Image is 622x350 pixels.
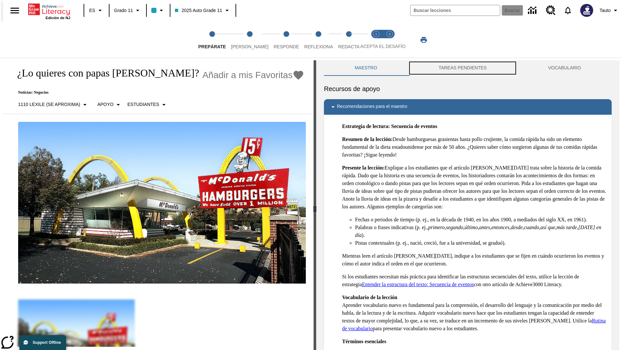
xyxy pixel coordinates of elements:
span: Redacta [338,44,360,49]
span: Support Offline [33,340,61,345]
em: más tarde [557,225,577,230]
span: ES [89,7,95,14]
strong: Vocabulario de la lección [342,295,397,300]
button: TAREAS PENDIENTES [408,60,517,76]
span: ACEPTA EL DESAFÍO [360,44,406,49]
p: Apoyo [97,101,113,108]
button: Clase: 2025 Auto Grade 11, Selecciona una clase [172,5,233,16]
img: Uno de los primeros locales de McDonald's, con el icónico letrero rojo y los arcos amarillos. [18,122,306,284]
span: Edición de NJ [46,16,70,20]
p: Noticias: Negocios [10,90,304,95]
strong: Presente la lección: [342,165,385,170]
strong: Resumen de la lección: [342,136,393,142]
li: Palabras o frases indicativas (p. ej., , , , , , , , , , ). [355,224,606,239]
div: reading [3,60,314,347]
button: Seleccione Lexile, 1110 Lexile (Se aproxima) [16,99,91,111]
button: Seleccionar estudiante [125,99,170,111]
button: Escoja un nuevo avatar [576,2,597,19]
em: segundo [446,225,463,230]
em: desde [511,225,523,230]
button: Prepárate step 1 of 5 [193,22,231,58]
span: [PERSON_NAME] [231,44,268,49]
li: Pistas contextuales (p. ej., nació, creció, fue a la universidad, se graduó). [355,239,606,247]
strong: Términos esenciales [342,339,386,344]
button: Lee step 2 of 5 [226,22,273,58]
em: cuando [524,225,539,230]
button: Tipo de apoyo, Apoyo [95,99,125,111]
span: Prepárate [198,44,226,49]
button: Lenguaje: ES, Selecciona un idioma [86,5,107,16]
p: Desde hamburguesas grasientas hasta pollo crujiente, la comida rápida ha sido un elemento fundame... [342,135,606,159]
p: Explique a los estudiantes que el artículo [PERSON_NAME][DATE] trata sobre la historia de la comi... [342,164,606,211]
button: Reflexiona step 4 of 5 [299,22,338,58]
span: Reflexiona [304,44,333,49]
div: Recomendaciones para el maestro [324,99,612,115]
button: VOCABULARIO [517,60,612,76]
button: Perfil/Configuración [597,5,622,16]
span: Añadir a mis Favoritas [202,70,293,80]
button: Añadir a mis Favoritas - ¿Lo quieres con papas fritas? [202,69,305,81]
button: Maestro [324,60,408,76]
div: Pulsa la tecla de intro o la barra espaciadora y luego presiona las flechas de derecha e izquierd... [314,60,316,350]
li: Fechas o periodos de tiempo (p. ej., en la década de 1940, en los años 1900, a mediados del siglo... [355,216,606,224]
button: Imprimir [413,34,434,46]
a: Centro de información [524,2,542,19]
em: primero [428,225,445,230]
strong: Estrategia de lectura: Secuencia de eventos [342,123,437,129]
h1: ¿Lo quieres con papas [PERSON_NAME]? [10,67,199,79]
img: Avatar [580,4,593,17]
div: Portada [28,2,70,20]
button: Grado: Grado 11, Elige un grado [111,5,144,16]
em: antes [479,225,490,230]
button: Support Offline [19,335,66,350]
p: Si los estudiantes necesitan más práctica para identificar las estructuras secuenciales del texto... [342,273,606,288]
a: Notificaciones [559,2,576,19]
button: Abrir el menú lateral [5,1,24,20]
input: Buscar campo [410,5,500,16]
h6: Recursos de apoyo [324,84,612,94]
text: 1 [375,32,377,36]
p: 1110 Lexile (Se aproxima) [18,101,80,108]
button: El color de la clase es azul claro. Cambiar el color de la clase. [149,5,168,16]
p: Recomendaciones para el maestro [337,103,407,111]
span: Tauto [600,7,611,14]
a: Centro de recursos, Se abrirá en una pestaña nueva. [542,2,559,19]
div: Instructional Panel Tabs [324,60,612,76]
a: Entender la estructura del texto: Secuencia de eventos [362,282,474,287]
button: Acepta el desafío lee step 1 of 2 [367,22,386,58]
em: entonces [491,225,510,230]
div: activity [316,60,619,350]
button: Responde step 3 of 5 [268,22,304,58]
em: así que [540,225,555,230]
p: Estudiantes [127,101,159,108]
span: Responde [273,44,299,49]
p: Aprender vocabulario nuevo es fundamental para la comprensión, el desarrollo del lenguaje y la co... [342,294,606,332]
em: último [465,225,478,230]
p: Mientras leen el artículo [PERSON_NAME][DATE], indique a los estudiantes que se fijen en cuándo o... [342,252,606,268]
button: Redacta step 5 of 5 [333,22,365,58]
span: Grado 11 [114,7,133,14]
button: Acepta el desafío contesta step 2 of 2 [380,22,399,58]
text: 2 [389,32,390,36]
span: 2025 Auto Grade 11 [175,7,222,14]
